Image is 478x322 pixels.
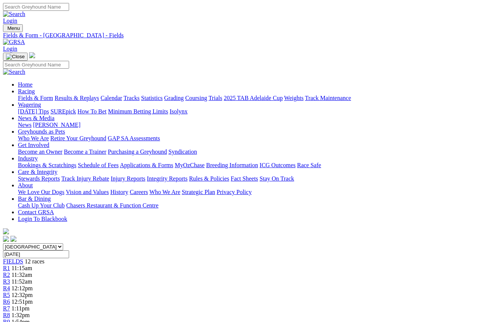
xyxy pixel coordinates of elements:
a: Syndication [168,149,197,155]
a: Login [3,18,17,24]
a: Purchasing a Greyhound [108,149,167,155]
a: History [110,189,128,195]
a: Strategic Plan [182,189,215,195]
a: Isolynx [170,108,187,115]
div: News & Media [18,122,475,128]
a: R3 [3,278,10,285]
a: Fields & Form [18,95,53,101]
a: Rules & Policies [189,175,229,182]
a: Fact Sheets [231,175,258,182]
div: Greyhounds as Pets [18,135,475,142]
a: MyOzChase [175,162,205,168]
a: Minimum Betting Limits [108,108,168,115]
a: Who We Are [149,189,180,195]
a: R8 [3,312,10,318]
a: Schedule of Fees [78,162,118,168]
a: Integrity Reports [147,175,187,182]
a: Fields & Form - [GEOGRAPHIC_DATA] - Fields [3,32,475,39]
div: Wagering [18,108,475,115]
div: Care & Integrity [18,175,475,182]
a: Trials [208,95,222,101]
div: Bar & Dining [18,202,475,209]
a: Chasers Restaurant & Function Centre [66,202,158,209]
div: Industry [18,162,475,169]
img: GRSA [3,39,25,46]
a: Stay On Track [260,175,294,182]
a: R6 [3,298,10,305]
span: 12:12pm [12,285,33,291]
span: 11:52am [12,278,32,285]
a: FIELDS [3,258,23,265]
input: Search [3,3,69,11]
a: R1 [3,265,10,271]
span: 12 races [25,258,44,265]
img: logo-grsa-white.png [3,228,9,234]
a: Get Involved [18,142,49,148]
a: How To Bet [78,108,107,115]
a: Retire Your Greyhound [50,135,106,141]
a: Become a Trainer [64,149,106,155]
span: 11:32am [12,272,32,278]
img: Search [3,11,25,18]
span: 11:15am [12,265,32,271]
span: Menu [7,25,20,31]
a: [PERSON_NAME] [33,122,80,128]
a: We Love Our Dogs [18,189,64,195]
img: logo-grsa-white.png [29,52,35,58]
a: Care & Integrity [18,169,58,175]
a: Statistics [141,95,163,101]
img: Close [6,54,25,60]
a: Race Safe [297,162,321,168]
a: Login To Blackbook [18,216,67,222]
a: News [18,122,31,128]
a: Track Maintenance [305,95,351,101]
a: Greyhounds as Pets [18,128,65,135]
input: Select date [3,250,69,258]
a: Grading [164,95,184,101]
a: Home [18,81,32,88]
a: [DATE] Tips [18,108,49,115]
div: Get Involved [18,149,475,155]
a: Injury Reports [111,175,145,182]
a: News & Media [18,115,55,121]
a: Login [3,46,17,52]
a: Privacy Policy [217,189,252,195]
a: R2 [3,272,10,278]
span: 1:11pm [12,305,30,312]
a: Become an Owner [18,149,62,155]
a: Cash Up Your Club [18,202,65,209]
span: R5 [3,292,10,298]
a: Who We Are [18,135,49,141]
a: Coursing [185,95,207,101]
a: Tracks [124,95,140,101]
a: Vision and Values [66,189,109,195]
a: Industry [18,155,38,162]
a: Careers [130,189,148,195]
img: twitter.svg [10,236,16,242]
a: R7 [3,305,10,312]
a: 2025 TAB Adelaide Cup [224,95,283,101]
a: Bookings & Scratchings [18,162,76,168]
span: 1:32pm [12,312,30,318]
a: Contact GRSA [18,209,54,215]
a: Applications & Forms [120,162,173,168]
a: Calendar [100,95,122,101]
div: About [18,189,475,196]
span: 12:51pm [12,298,33,305]
button: Toggle navigation [3,53,28,61]
a: R4 [3,285,10,291]
a: Breeding Information [206,162,258,168]
a: Bar & Dining [18,196,51,202]
a: Results & Replays [55,95,99,101]
button: Toggle navigation [3,24,23,32]
a: Wagering [18,101,41,108]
